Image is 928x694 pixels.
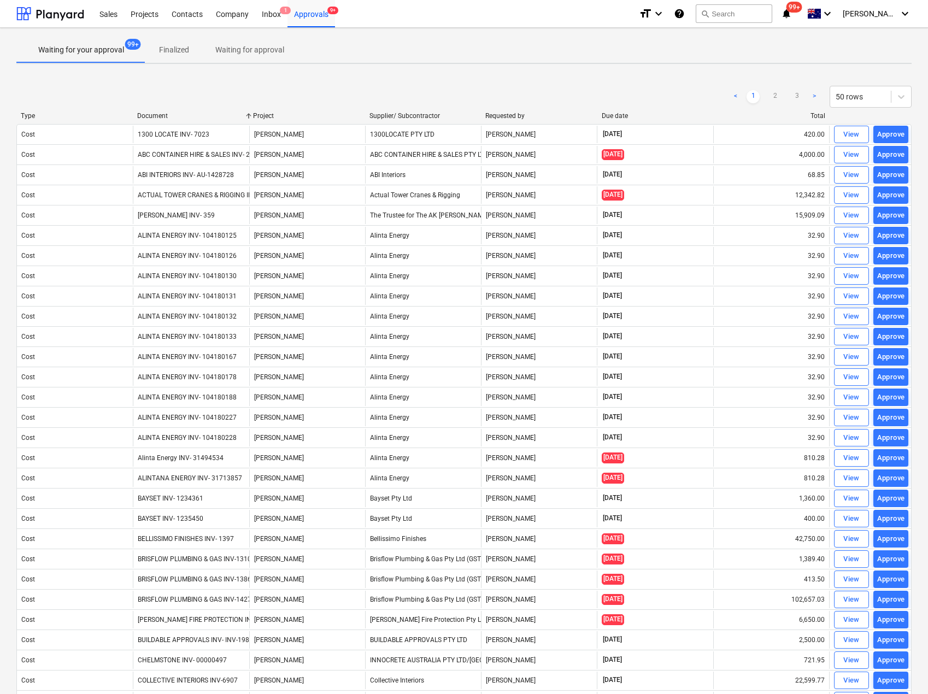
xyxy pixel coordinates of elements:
[481,368,597,386] div: [PERSON_NAME]
[602,271,623,280] span: [DATE]
[877,492,905,505] div: Approve
[365,611,481,628] div: [PERSON_NAME] Fire Protection Pty Ltd
[834,126,869,143] button: View
[365,389,481,406] div: Alinta Energy
[843,391,860,404] div: View
[602,231,623,240] span: [DATE]
[365,126,481,143] div: 1300LOCATE PTY LTD
[713,368,829,386] div: 32.90
[254,292,304,300] span: Della Rosa
[254,191,304,199] span: Della Rosa
[877,209,905,222] div: Approve
[481,328,597,345] div: [PERSON_NAME]
[713,389,829,406] div: 32.90
[365,186,481,204] div: Actual Tower Cranes & Rigging
[138,353,237,361] div: ALINTA ENERGY INV- 104180167
[602,210,623,220] span: [DATE]
[713,207,829,224] div: 15,909.09
[877,614,905,626] div: Approve
[138,292,237,300] div: ALINTA ENERGY INV- 104180131
[365,651,481,669] div: INNOCRETE AUSTRALIA PTY LTD/[GEOGRAPHIC_DATA]
[21,414,35,421] div: Cost
[365,227,481,244] div: Alinta Energy
[843,553,860,566] div: View
[602,149,624,160] span: [DATE]
[138,151,277,158] div: ABC CONTAINER HIRE & SALES INV- 212994J9
[481,247,597,264] div: [PERSON_NAME]
[254,232,304,239] span: Della Rosa
[713,510,829,527] div: 400.00
[481,267,597,285] div: [PERSON_NAME]
[365,247,481,264] div: Alinta Energy
[713,409,829,426] div: 32.90
[790,90,803,103] a: Page 3
[365,368,481,386] div: Alinta Energy
[674,7,685,20] i: Knowledge base
[877,432,905,444] div: Approve
[713,449,829,467] div: 810.28
[718,112,825,120] div: Total
[877,452,905,464] div: Approve
[481,389,597,406] div: [PERSON_NAME]
[602,112,709,120] div: Due date
[481,308,597,325] div: [PERSON_NAME]
[365,429,481,446] div: Alinta Energy
[834,591,869,608] button: View
[713,571,829,588] div: 413.50
[873,146,908,163] button: Approve
[843,351,860,363] div: View
[834,166,869,184] button: View
[365,348,481,366] div: Alinta Energy
[21,191,35,199] div: Cost
[481,287,597,305] div: [PERSON_NAME]
[365,146,481,163] div: ABC CONTAINER HIRE & SALES PTY LTD
[843,533,860,545] div: View
[713,591,829,608] div: 102,657.03
[877,331,905,343] div: Approve
[873,308,908,325] button: Approve
[21,313,35,320] div: Cost
[138,454,224,462] div: Alinta Energy INV- 31494534
[877,230,905,242] div: Approve
[254,131,304,138] span: Della Rosa
[834,287,869,305] button: View
[38,44,124,56] p: Waiting for your approval
[21,454,35,462] div: Cost
[834,449,869,467] button: View
[481,530,597,548] div: [PERSON_NAME]
[873,328,908,345] button: Approve
[254,434,304,442] span: Della Rosa
[843,472,860,485] div: View
[602,392,623,402] span: [DATE]
[21,434,35,442] div: Cost
[843,169,860,181] div: View
[877,250,905,262] div: Approve
[481,449,597,467] div: [PERSON_NAME]
[365,287,481,305] div: Alinta Energy
[21,151,35,158] div: Cost
[843,432,860,444] div: View
[138,414,237,421] div: ALINTA ENERGY INV- 104180227
[834,247,869,264] button: View
[873,227,908,244] button: Approve
[843,149,860,161] div: View
[254,393,304,401] span: Della Rosa
[254,252,304,260] span: Della Rosa
[138,373,237,381] div: ALINTA ENERGY INV- 104180178
[21,373,35,381] div: Cost
[843,492,860,505] div: View
[365,449,481,467] div: Alinta Energy
[834,389,869,406] button: View
[365,328,481,345] div: Alinta Energy
[652,7,665,20] i: keyboard_arrow_down
[138,474,242,482] div: ALINTANA ENERGY INV- 31713857
[481,409,597,426] div: [PERSON_NAME]
[713,429,829,446] div: 32.90
[602,251,623,260] span: [DATE]
[138,434,237,442] div: ALINTA ENERGY INV- 104180228
[280,7,291,14] span: 1
[843,674,860,687] div: View
[21,211,35,219] div: Cost
[481,672,597,689] div: [PERSON_NAME]
[21,131,35,138] div: Cost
